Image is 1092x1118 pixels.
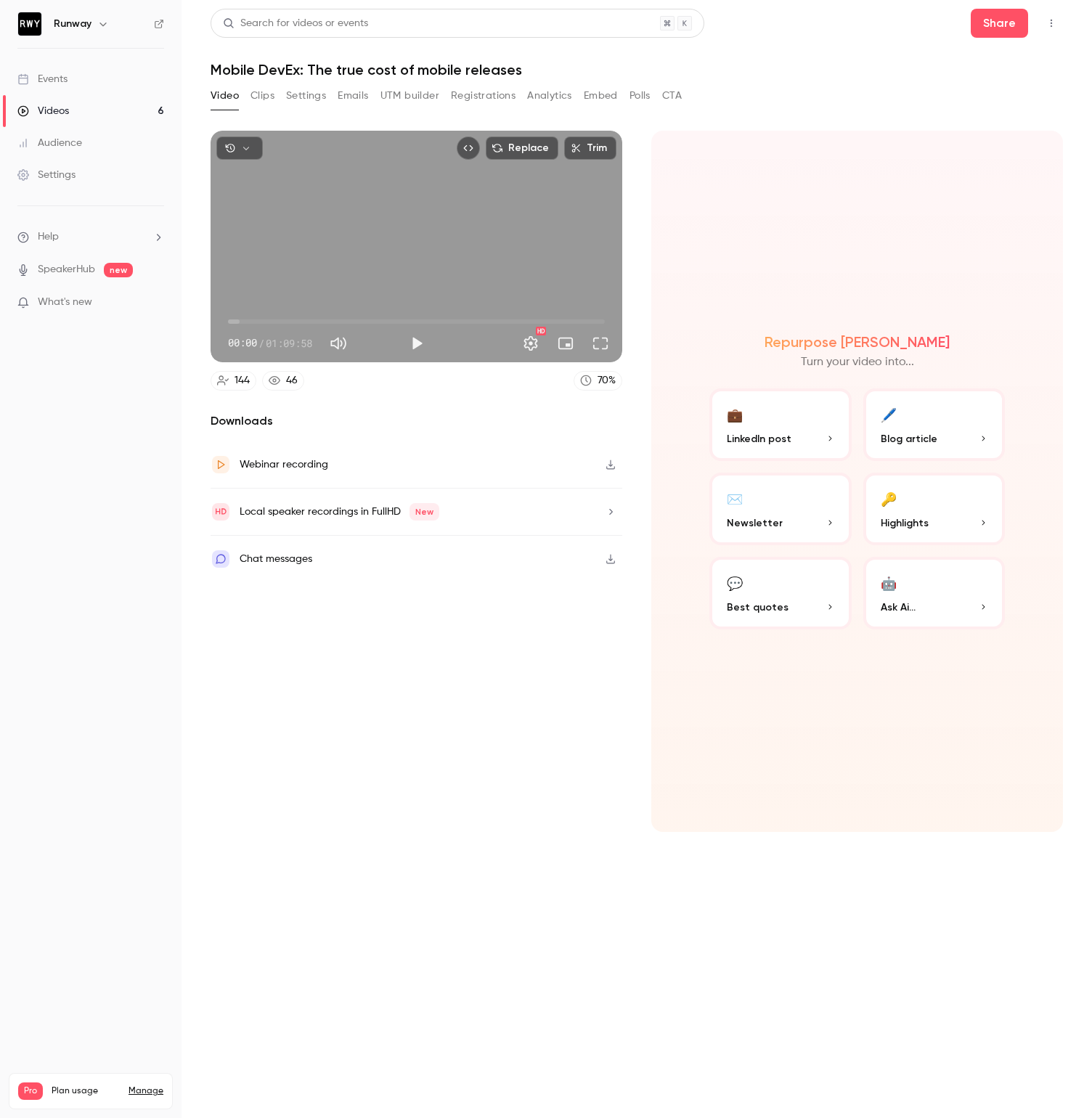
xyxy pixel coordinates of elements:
div: 70 % [598,373,616,388]
button: Clips [250,84,274,107]
span: Best quotes [727,600,789,615]
button: 🖊️Blog article [863,388,1006,461]
button: Replace [486,136,558,160]
img: Runway [18,12,41,36]
span: What's new [38,295,92,310]
button: Turn on miniplayer [551,329,580,358]
div: 💼 [727,403,743,425]
button: Video [211,84,239,107]
span: LinkedIn post [727,431,791,446]
div: Videos [17,104,69,118]
div: 46 [286,373,298,388]
div: HD [536,327,546,335]
div: ✉️ [727,487,743,510]
button: Embed video [457,136,480,160]
span: 00:00 [228,335,257,351]
button: UTM builder [380,84,439,107]
button: ✉️Newsletter [709,473,852,545]
div: 💬 [727,571,743,594]
a: SpeakerHub [38,262,95,277]
button: 🤖Ask Ai... [863,557,1006,629]
span: Ask Ai... [881,600,916,615]
a: Manage [129,1085,163,1097]
button: 🔑Highlights [863,473,1006,545]
button: Trim [564,136,616,160]
span: Highlights [881,515,929,531]
div: 144 [235,373,250,388]
span: Pro [18,1082,43,1100]
h2: Downloads [211,412,622,430]
button: Top Bar Actions [1040,12,1063,35]
h2: Repurpose [PERSON_NAME] [765,333,950,351]
p: Turn your video into... [801,354,914,371]
span: Help [38,229,59,245]
span: 01:09:58 [266,335,312,351]
button: Registrations [451,84,516,107]
button: Settings [286,84,326,107]
div: Webinar recording [240,456,328,473]
span: Plan usage [52,1085,120,1097]
button: Share [971,9,1028,38]
a: 70% [574,371,622,391]
a: 46 [262,371,304,391]
button: Emails [338,84,368,107]
div: Search for videos or events [223,16,368,31]
span: Newsletter [727,515,783,531]
h1: Mobile DevEx: The true cost of mobile releases [211,61,1063,78]
a: 144 [211,371,256,391]
span: / [258,335,264,351]
div: Chat messages [240,550,312,568]
button: 💼LinkedIn post [709,388,852,461]
div: 🤖 [881,571,897,594]
div: 🖊️ [881,403,897,425]
button: Full screen [586,329,615,358]
button: Play [402,329,431,358]
span: new [104,263,133,277]
div: Local speaker recordings in FullHD [240,503,439,521]
button: Settings [516,329,545,358]
button: Embed [584,84,618,107]
li: help-dropdown-opener [17,229,164,245]
div: Settings [17,168,76,182]
div: Events [17,72,68,86]
h6: Runway [54,17,91,31]
span: Blog article [881,431,937,446]
button: Polls [629,84,651,107]
div: 🔑 [881,487,897,510]
span: New [409,503,439,521]
button: CTA [662,84,682,107]
div: 00:00 [228,335,312,351]
button: 💬Best quotes [709,557,852,629]
div: Audience [17,136,82,150]
button: Mute [324,329,353,358]
button: Analytics [527,84,572,107]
